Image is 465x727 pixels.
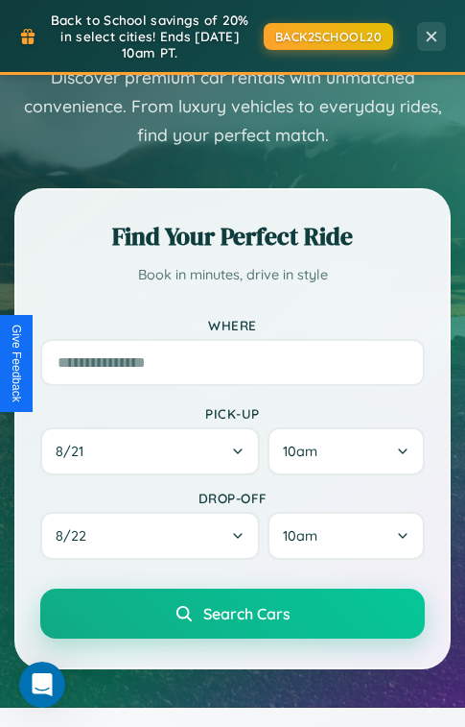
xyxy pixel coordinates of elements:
[40,405,425,422] label: Pick-up
[40,219,425,254] h2: Find Your Perfect Ride
[283,527,317,545] span: 10am
[264,23,394,50] button: BACK2SCHOOL20
[19,662,65,708] iframe: Intercom live chat
[40,512,260,560] button: 8/22
[40,263,425,288] p: Book in minutes, drive in style
[56,527,96,545] span: 8 / 22
[40,317,425,333] label: Where
[203,604,291,623] span: Search Cars
[10,325,23,402] div: Give Feedback
[56,443,93,460] span: 8 / 21
[267,512,425,560] button: 10am
[283,443,317,460] span: 10am
[46,12,254,61] span: Back to School savings of 20% in select cities! Ends [DATE] 10am PT.
[267,427,425,475] button: 10am
[40,490,425,506] label: Drop-off
[14,63,451,150] p: Discover premium car rentals with unmatched convenience. From luxury vehicles to everyday rides, ...
[40,589,425,639] button: Search Cars
[40,427,260,475] button: 8/21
